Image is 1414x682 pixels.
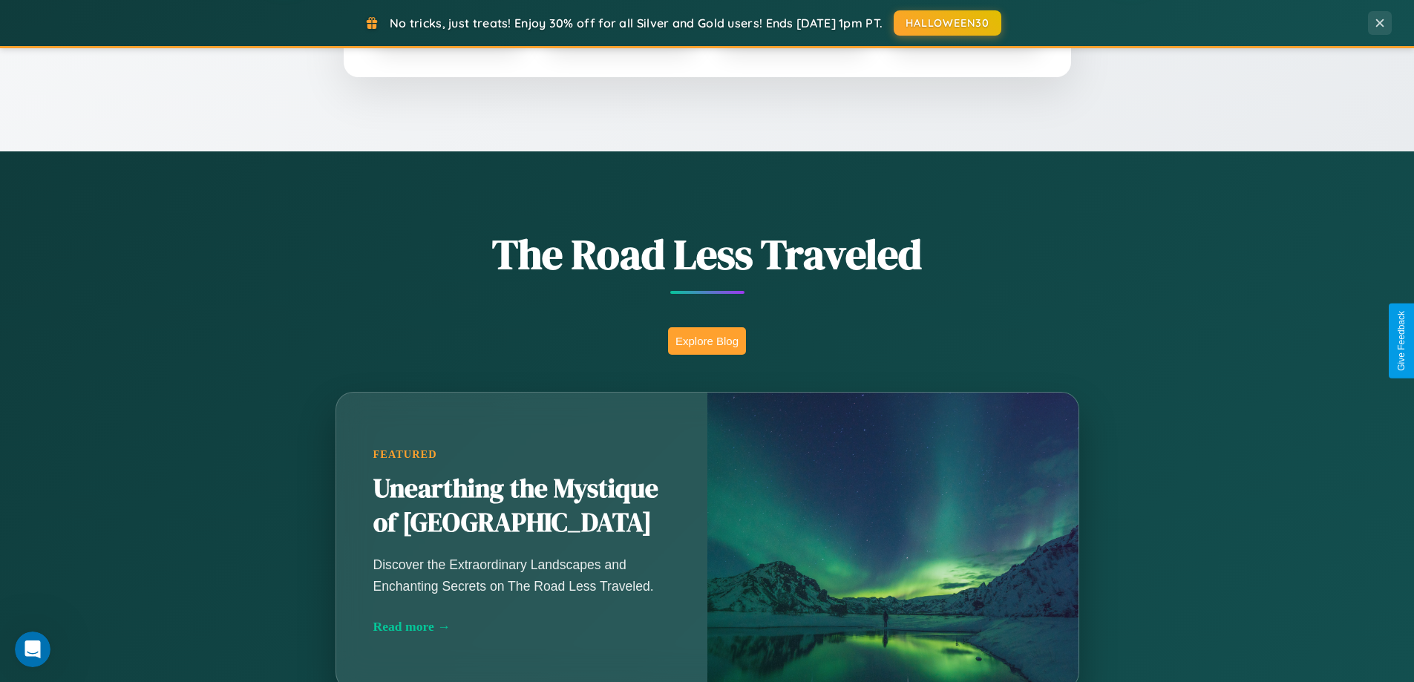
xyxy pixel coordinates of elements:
span: No tricks, just treats! Enjoy 30% off for all Silver and Gold users! Ends [DATE] 1pm PT. [390,16,883,30]
h2: Unearthing the Mystique of [GEOGRAPHIC_DATA] [373,472,670,540]
div: Give Feedback [1396,311,1407,371]
div: Featured [373,448,670,461]
div: Read more → [373,619,670,635]
iframe: Intercom live chat [15,632,50,667]
button: HALLOWEEN30 [894,10,1001,36]
h1: The Road Less Traveled [262,226,1153,283]
button: Explore Blog [668,327,746,355]
p: Discover the Extraordinary Landscapes and Enchanting Secrets on The Road Less Traveled. [373,554,670,596]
